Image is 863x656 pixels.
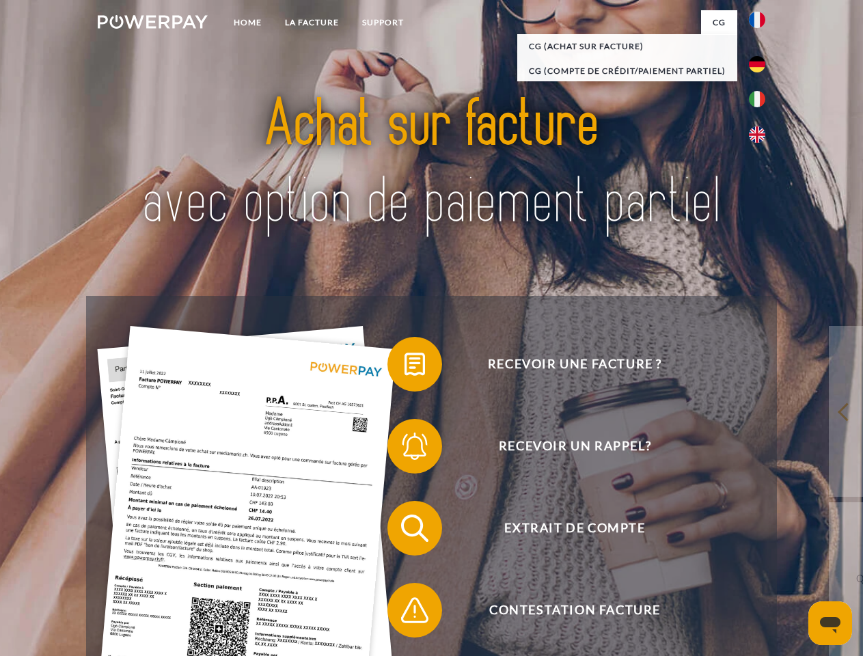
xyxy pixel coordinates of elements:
img: logo-powerpay-white.svg [98,15,208,29]
img: en [749,126,765,143]
a: CG (Compte de crédit/paiement partiel) [517,59,737,83]
button: Contestation Facture [387,583,743,638]
a: CG (achat sur facture) [517,34,737,59]
img: it [749,91,765,107]
button: Recevoir un rappel? [387,419,743,474]
img: qb_bill.svg [398,347,432,381]
img: fr [749,12,765,28]
img: qb_search.svg [398,511,432,545]
iframe: Bouton de lancement de la fenêtre de messagerie [808,601,852,645]
button: Extrait de compte [387,501,743,556]
img: de [749,56,765,72]
span: Extrait de compte [407,501,742,556]
a: CG [701,10,737,35]
a: LA FACTURE [273,10,351,35]
span: Contestation Facture [407,583,742,638]
img: qb_bell.svg [398,429,432,463]
img: title-powerpay_fr.svg [131,66,732,262]
span: Recevoir une facture ? [407,337,742,392]
a: Home [222,10,273,35]
a: Support [351,10,415,35]
span: Recevoir un rappel? [407,419,742,474]
button: Recevoir une facture ? [387,337,743,392]
img: qb_warning.svg [398,593,432,627]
